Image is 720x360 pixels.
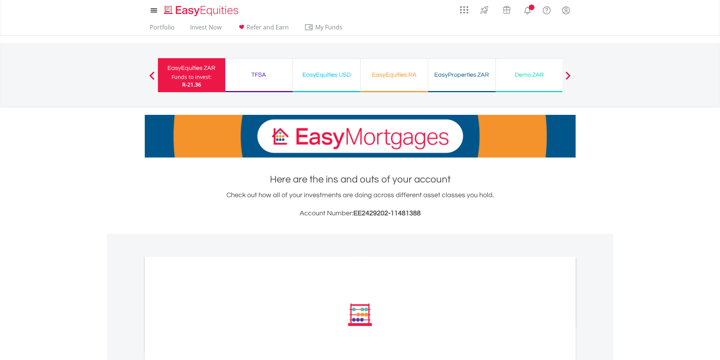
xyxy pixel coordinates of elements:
[365,70,423,80] div: EasyEquities RA
[161,2,242,17] a: Home page
[246,23,289,31] span: Refer and Earn
[460,6,468,14] img: grid-menu-icon.svg
[145,190,576,219] div: Check out how all of your investments are doing across different asset classes you hold.
[537,2,556,17] a: FAQ's and Support
[145,115,576,158] img: EasyMortage Promotion Banner
[182,81,201,88] span: R-21.36
[455,2,473,14] a: AppsGrid
[144,75,159,83] button: Previous
[518,2,537,17] a: Notifications
[353,210,421,217] span: EE2429202-11481388
[145,208,576,219] h3: Account Number:
[495,2,518,16] a: Vouchers
[172,73,212,81] div: Funds to invest:
[304,22,354,32] span: My Funds
[145,173,576,186] h1: Here are the ins and outs of your account
[163,63,221,73] div: EasyEquities ZAR
[478,4,491,16] img: thrive-v2.svg
[561,75,576,83] button: Next
[556,2,576,19] a: My Profile
[297,70,356,80] div: EasyEquities USD
[187,23,225,35] a: Invest Now
[230,70,288,80] div: TFSA
[500,4,513,16] img: vouchers-v2.svg
[234,23,292,35] a: Refer and Earn
[147,23,178,35] a: Portfolio
[433,70,491,80] div: EasyProperties ZAR
[163,5,242,17] img: EasyEquities_Logo.png
[500,70,559,80] div: Demo ZAR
